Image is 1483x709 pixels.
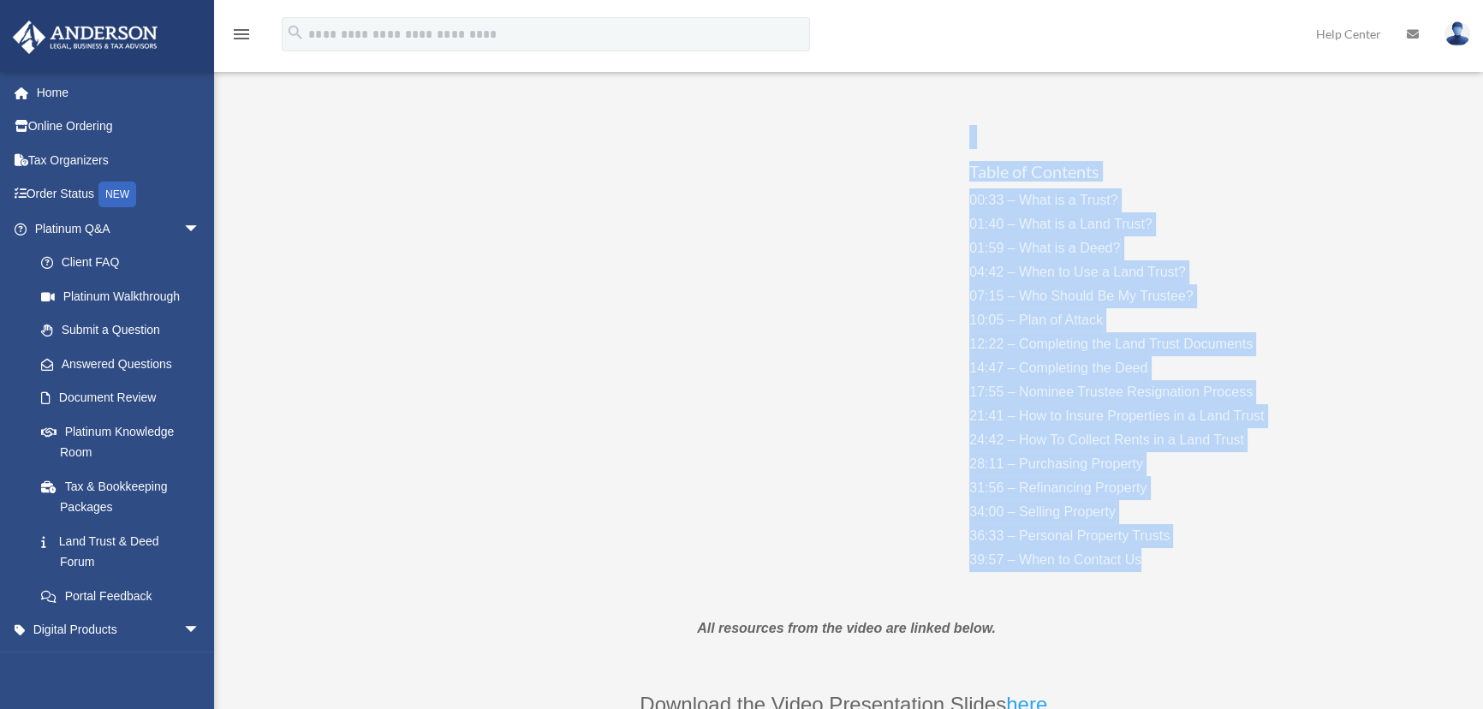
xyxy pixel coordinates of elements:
i: menu [231,24,252,45]
a: Platinum Walkthrough [24,279,226,313]
span: arrow_drop_down [183,613,217,648]
a: Order StatusNEW [12,177,226,212]
a: Home [12,75,226,110]
a: Submit a Question [24,313,226,348]
span: arrow_drop_down [183,212,217,247]
p: 00:33 – What is a Trust? 01:40 – What is a Land Trust? 01:59 – What is a Deed? 04:42 – When to Us... [969,188,1307,572]
a: Tax & Bookkeeping Packages [24,469,226,524]
a: Answered Questions [24,347,226,381]
img: Anderson Advisors Platinum Portal [8,21,163,54]
a: Tax Organizers [12,143,226,177]
a: Client FAQ [24,246,226,280]
a: Document Review [24,381,226,415]
div: NEW [98,182,136,207]
a: Online Ordering [12,110,226,144]
a: menu [231,30,252,45]
h3: Table of Contents [969,163,1307,188]
i: search [286,23,305,42]
a: My Entitiesarrow_drop_down [12,646,226,681]
em: All resources from the video are linked below. [697,621,996,635]
a: Portal Feedback [24,579,226,613]
span: arrow_drop_down [183,646,217,682]
img: User Pic [1444,21,1470,46]
a: Platinum Q&Aarrow_drop_down [12,212,226,246]
a: Platinum Knowledge Room [24,414,226,469]
a: Land Trust & Deed Forum [24,524,217,579]
a: Digital Productsarrow_drop_down [12,613,226,647]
